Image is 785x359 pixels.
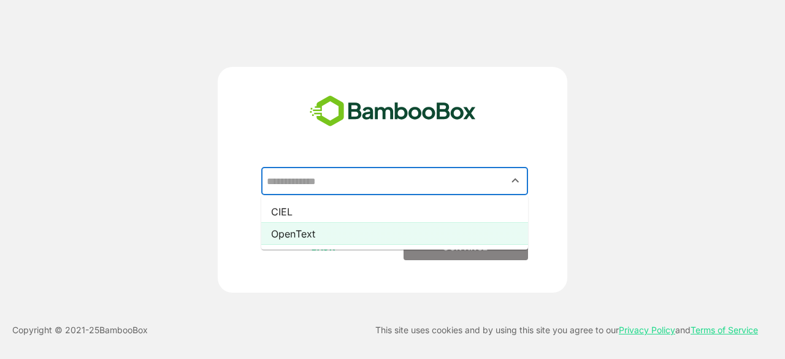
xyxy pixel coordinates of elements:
p: Copyright © 2021- 25 BambooBox [12,323,148,338]
li: CIEL [261,201,528,223]
img: bamboobox [303,91,483,132]
button: Close [507,172,524,189]
a: Privacy Policy [619,325,675,335]
a: Terms of Service [691,325,758,335]
p: This site uses cookies and by using this site you agree to our and [375,323,758,338]
li: OpenText [261,223,528,245]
